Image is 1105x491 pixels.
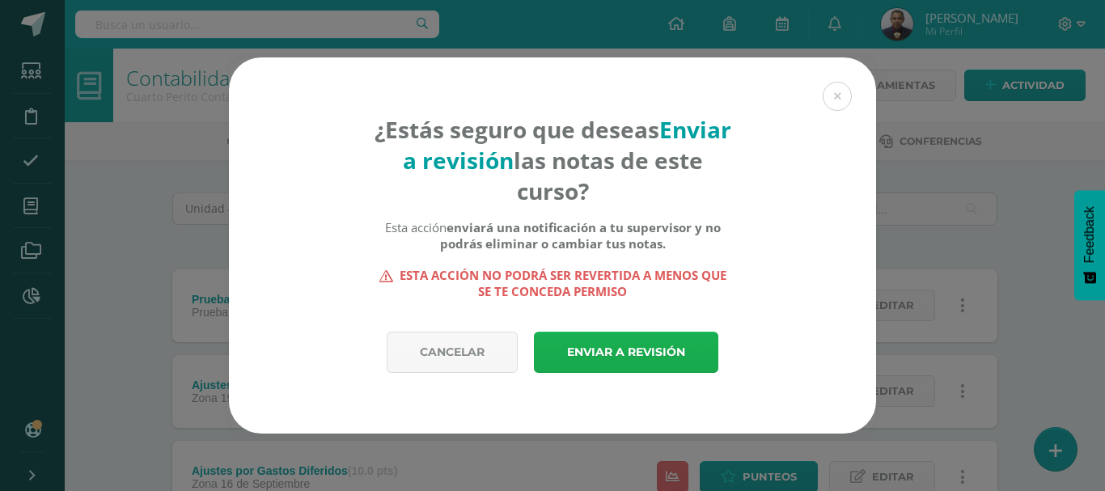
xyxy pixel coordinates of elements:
button: Close (Esc) [823,82,852,111]
span: Feedback [1082,206,1097,263]
div: Esta acción [374,219,732,252]
h4: ¿Estás seguro que deseas las notas de este curso? [374,114,732,206]
a: Enviar a revisión [534,332,718,373]
b: enviará una notificación a tu supervisor y no podrás eliminar o cambiar tus notas. [440,219,721,252]
a: Cancelar [387,332,518,373]
button: Feedback - Mostrar encuesta [1074,190,1105,300]
strong: Enviar a revisión [403,114,731,176]
strong: Esta acción no podrá ser revertida a menos que se te conceda permiso [374,267,732,299]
